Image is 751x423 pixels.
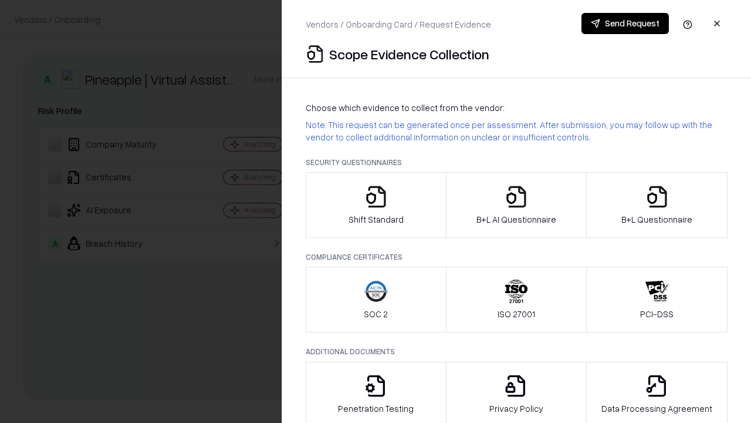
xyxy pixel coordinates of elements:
button: ISO 27001 [446,267,587,333]
button: B+L AI Questionnaire [446,172,587,238]
button: B+L Questionnaire [586,172,728,238]
p: Penetration Testing [338,402,414,415]
button: Shift Standard [306,172,446,238]
p: Data Processing Agreement [601,402,712,415]
button: SOC 2 [306,267,446,333]
p: Privacy Policy [489,402,543,415]
p: Additional Documents [306,347,728,357]
p: Choose which evidence to collect from the vendor: [306,102,728,114]
p: SOC 2 [364,308,388,320]
p: B+L AI Questionnaire [476,213,556,226]
p: PCI-DSS [640,308,674,320]
button: Send Request [581,13,669,34]
p: ISO 27001 [498,308,535,320]
p: Note: This request can be generated once per assessment. After submission, you may follow up with... [306,119,728,143]
p: Vendors / Onboarding Card / Request Evidence [306,18,491,31]
p: Scope Evidence Collection [329,45,489,63]
p: Security Questionnaires [306,157,728,167]
p: Shift Standard [349,213,404,226]
p: Compliance Certificates [306,252,728,262]
p: B+L Questionnaire [621,213,692,226]
button: PCI-DSS [586,267,728,333]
